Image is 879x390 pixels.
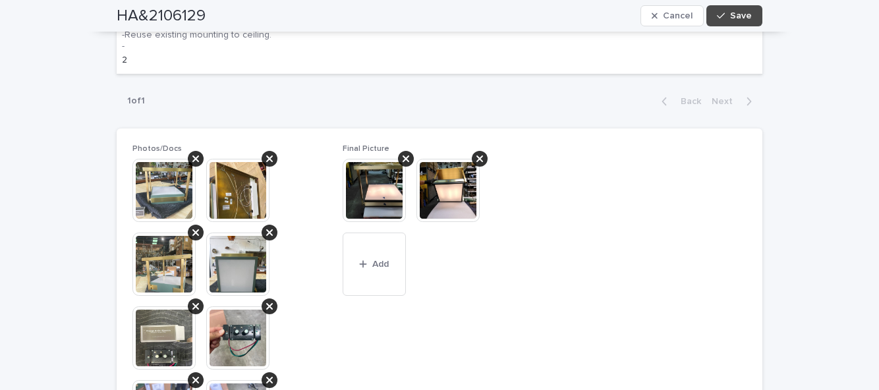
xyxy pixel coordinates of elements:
button: Cancel [640,5,704,26]
button: Back [651,96,706,107]
h2: HA&2106129 [117,7,206,26]
button: Next [706,96,762,107]
span: Final Picture [343,145,389,153]
span: Save [730,11,752,20]
span: Cancel [663,11,693,20]
button: Save [706,5,762,26]
span: Add [372,260,389,269]
span: Back [673,97,701,106]
p: 2 [122,55,127,66]
button: Add [343,233,406,296]
span: Photos/Docs [132,145,182,153]
span: Next [712,97,741,106]
p: 1 of 1 [117,85,156,117]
